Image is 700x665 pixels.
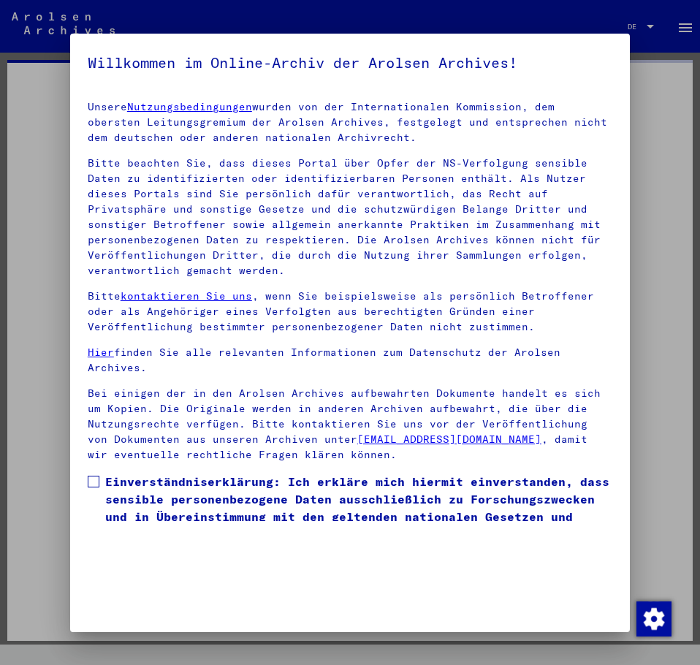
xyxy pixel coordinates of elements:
[88,100,607,144] font: wurden von der Internationalen Kommission, dem obersten Leitungsgremium der Arolsen Archives, fes...
[88,100,127,113] font: Unsere
[88,433,587,461] font: , damit wir eventuelle rechtliche Fragen klären können.
[636,601,672,636] img: Einwilligung ändern
[88,346,560,374] font: finden Sie alle relevanten Informationen zum Datenschutz der Arolsen Archives.
[127,100,252,113] a: Nutzungsbedingungen
[88,289,121,303] font: Bitte
[88,156,601,277] font: Bitte beachten Sie, dass dieses Portal über Opfer der NS-Verfolgung sensible Daten zu identifizie...
[121,289,252,303] a: kontaktieren Sie uns
[105,474,609,577] font: Einverständniserklärung: Ich erkläre mich hiermit einverstanden, dass sensible personenbezogene D...
[357,433,541,446] a: [EMAIL_ADDRESS][DOMAIN_NAME]
[88,346,114,359] a: Hier
[636,601,671,636] div: Einwilligung ändern
[88,53,517,72] font: Willkommen im Online-Archiv der Arolsen Archives!
[88,387,601,446] font: Bei einigen der in den Arolsen Archives aufbewahrten Dokumente handelt es sich um Kopien. Die Ori...
[88,289,594,333] font: , wenn Sie beispielsweise als persönlich Betroffener oder als Angehöriger eines Verfolgten aus be...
